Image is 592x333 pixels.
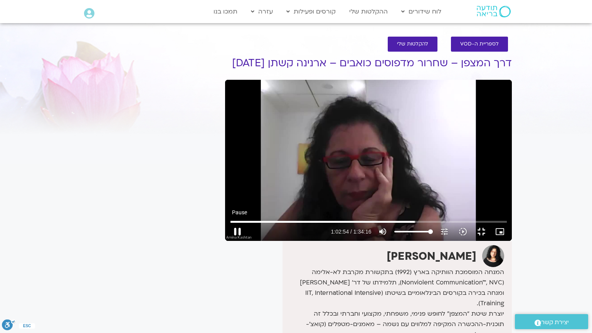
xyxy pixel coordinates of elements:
a: תמכו בנו [210,4,241,19]
h1: דרך המצפן – שחרור מדפוסים כואבים – ארנינה קשתן [DATE] [225,57,512,69]
a: לספריית ה-VOD [451,37,508,52]
a: ההקלטות שלי [345,4,392,19]
img: ארנינה קשתן [482,245,504,267]
a: לוח שידורים [397,4,445,19]
a: להקלטות שלי [388,37,437,52]
span: יצירת קשר [541,317,569,328]
strong: [PERSON_NAME] [387,249,476,264]
span: לספריית ה-VOD [460,41,499,47]
img: תודעה בריאה [477,6,511,17]
a: יצירת קשר [515,314,588,329]
a: קורסים ופעילות [283,4,340,19]
p: המנחה המוסמכת הוותיקה בארץ (1992) בתקשורת מקרבת לא-אלימה (Nonviolent Communication™, NVC), תלמידת... [284,267,504,309]
span: להקלטות שלי [397,41,428,47]
a: עזרה [247,4,277,19]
